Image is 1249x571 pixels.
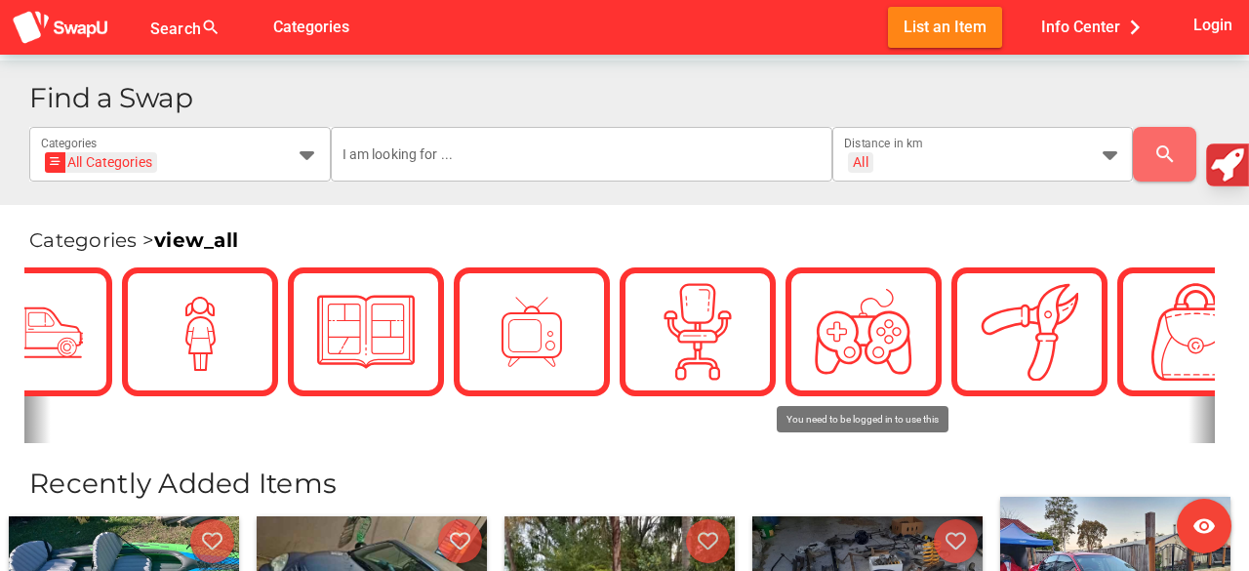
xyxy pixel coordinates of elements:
button: Categories [258,7,365,47]
span: Info Center [1041,11,1149,43]
span: Recently Added Items [29,467,337,500]
img: aSD8y5uGLpzPJLYTcYcjNu3laj1c05W5KWf0Ds+Za8uybjssssuu+yyyy677LKX2n+PWMSDJ9a87AAAAABJRU5ErkJggg== [12,10,109,46]
a: Categories [258,17,365,35]
i: search [1153,143,1177,166]
h1: Find a Swap [29,84,1233,112]
span: Categories [273,11,349,43]
span: Login [1193,12,1232,38]
button: Info Center [1026,7,1165,47]
a: view_all [154,228,238,252]
span: List an Item [904,14,987,40]
i: false [244,16,267,39]
div: All Categories [51,152,152,173]
i: visibility [1192,514,1216,538]
div: All [853,153,867,171]
input: I am looking for ... [342,127,821,182]
span: Categories > [29,228,238,252]
button: List an Item [888,7,1002,47]
i: chevron_right [1120,13,1149,42]
button: Login [1189,7,1237,43]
